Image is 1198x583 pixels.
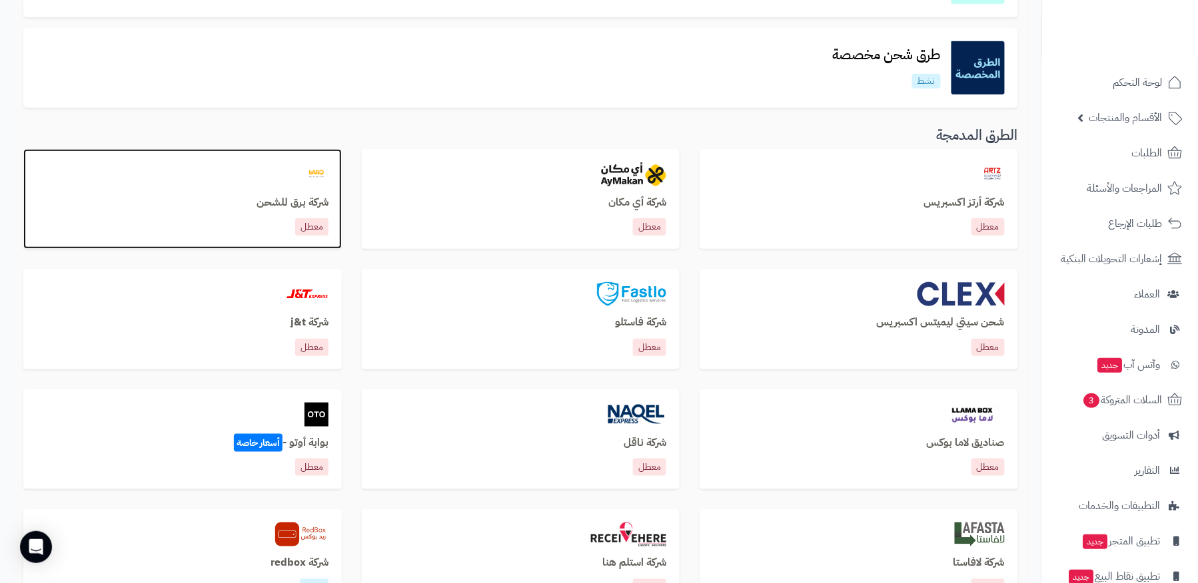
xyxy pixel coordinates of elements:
[375,437,667,449] h3: شركة ناقل
[1089,108,1163,127] span: الأقسام والمنتجات
[362,269,680,369] a: fastloشركة فاستلومعطل
[1050,490,1190,522] a: التطبيقات والخدمات
[606,403,666,427] img: naqel
[286,282,328,306] img: jt
[304,403,328,427] img: oto
[23,128,1018,143] h3: الطرق المدمجة
[375,557,667,569] h3: شركة استلم هنا
[362,149,680,250] a: aymakanشركة أي مكانمعطل
[1098,358,1123,373] span: جديد
[981,162,1005,186] img: artzexpress
[1083,534,1108,549] span: جديد
[1084,393,1100,408] span: 3
[1107,34,1185,62] img: logo-2.png
[37,197,328,209] h3: شركة برق للشحن
[1050,384,1190,416] a: السلات المتروكة3
[1131,320,1161,339] span: المدونة
[295,339,328,356] p: معطل
[971,339,1005,356] p: معطل
[295,218,328,236] p: معطل
[1050,419,1190,451] a: أدوات التسويق
[1087,179,1163,198] span: المراجعات والأسئلة
[23,149,342,250] a: barqشركة برق للشحنمعطل
[597,282,666,306] img: fastlo
[1103,426,1161,445] span: أدوات التسويق
[1082,532,1161,550] span: تطبيق المتجر
[1109,214,1163,233] span: طلبات الإرجاع
[1050,349,1190,381] a: وآتس آبجديد
[23,389,342,490] a: otoبوابة أوتو -أسعار خاصةمعطل
[23,269,342,369] a: jtشركة j&tمعطل
[633,218,666,236] p: معطل
[1050,278,1190,310] a: العملاء
[275,522,328,546] img: redbox
[971,218,1005,236] p: معطل
[1050,525,1190,557] a: تطبيق المتجرجديد
[917,282,1005,306] img: clex
[1135,285,1161,303] span: العملاء
[822,47,951,88] a: طرق شحن مخصصةنشط
[1061,250,1163,268] span: إشعارات التحويلات البنكية
[955,522,1005,546] img: lafasta
[1050,67,1190,98] a: لوحة التحكم
[601,162,666,186] img: aymakan
[1132,144,1163,162] span: الطلبات
[912,74,941,89] p: نشط
[591,522,667,546] img: aymakan
[713,437,1005,449] h3: صناديق لاما بوكس
[1097,355,1161,374] span: وآتس آب
[1050,208,1190,240] a: طلبات الإرجاع
[295,459,328,476] p: معطل
[37,557,328,569] h3: شركة redbox
[1079,496,1161,515] span: التطبيقات والخدمات
[700,389,1018,490] a: llamaboxصناديق لاما بوكسمعطل
[1083,391,1163,409] span: السلات المتروكة
[1135,461,1161,480] span: التقارير
[1050,137,1190,169] a: الطلبات
[713,197,1005,209] h3: شركة أرتز اكسبريس
[700,269,1018,369] a: clexشحن سيتي ليميتس اكسبريسمعطل
[1050,455,1190,486] a: التقارير
[37,437,328,449] h3: بوابة أوتو -
[971,459,1005,476] p: معطل
[633,459,666,476] p: معطل
[304,162,328,186] img: barq
[633,339,666,356] p: معطل
[713,317,1005,329] h3: شحن سيتي ليميتس اكسبريس
[1050,172,1190,204] a: المراجعات والأسئلة
[362,389,680,490] a: naqelشركة ناقلمعطل
[375,197,667,209] h3: شركة أي مكان
[375,317,667,329] h3: شركة فاستلو
[700,149,1018,250] a: artzexpressشركة أرتز اكسبريسمعطل
[713,557,1005,569] h3: شركة لافاستا
[1113,73,1163,92] span: لوحة التحكم
[20,531,52,563] div: Open Intercom Messenger
[822,47,951,63] h3: طرق شحن مخصصة
[1050,313,1190,345] a: المدونة
[37,317,328,329] h3: شركة j&t
[941,403,1005,427] img: llamabox
[1050,243,1190,275] a: إشعارات التحويلات البنكية
[234,434,283,452] span: أسعار خاصة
